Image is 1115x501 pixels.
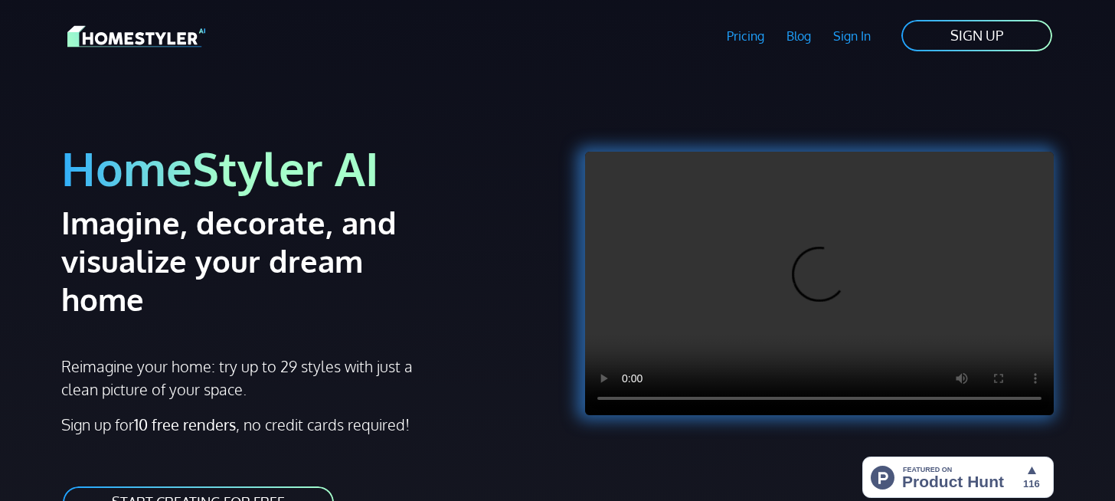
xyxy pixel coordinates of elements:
strong: 10 free renders [134,414,236,434]
a: Pricing [716,18,776,54]
h2: Imagine, decorate, and visualize your dream home [61,203,451,318]
p: Reimagine your home: try up to 29 styles with just a clean picture of your space. [61,355,427,401]
a: SIGN UP [900,18,1054,53]
a: Sign In [822,18,881,54]
p: Sign up for , no credit cards required! [61,413,548,436]
img: HomeStyler AI logo [67,23,205,50]
img: HomeStyler AI - Interior Design Made Easy: One Click to Your Dream Home | Product Hunt [862,457,1054,498]
a: Blog [775,18,822,54]
h1: HomeStyler AI [61,139,548,197]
